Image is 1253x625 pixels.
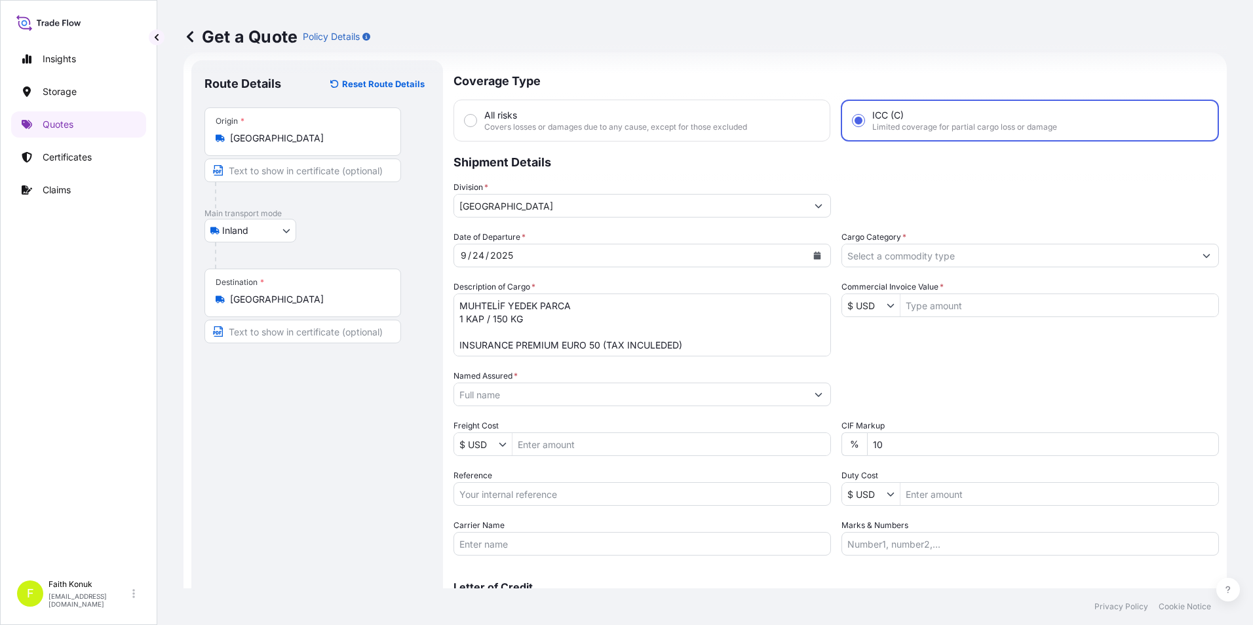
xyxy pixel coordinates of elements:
p: Quotes [43,118,73,131]
input: Enter percentage [867,432,1219,456]
input: Text to appear on certificate [204,159,401,182]
input: Destination [230,293,385,306]
label: Carrier Name [453,519,505,532]
input: All risksCovers losses or damages due to any cause, except for those excluded [465,115,476,126]
a: Certificates [11,144,146,170]
div: Destination [216,277,264,288]
button: Show suggestions [807,383,830,406]
a: Quotes [11,111,146,138]
button: Show suggestions [1195,244,1218,267]
div: day, [471,248,486,263]
div: month, [459,248,468,263]
div: / [486,248,489,263]
p: Letter of Credit [453,582,1219,592]
button: Select transport [204,219,296,242]
label: Duty Cost [841,469,878,482]
button: Calendar [807,245,828,266]
div: / [468,248,471,263]
span: Limited coverage for partial cargo loss or damage [872,122,1057,132]
p: Main transport mode [204,208,430,219]
span: Inland [222,224,248,237]
p: Reset Route Details [342,77,425,90]
span: F [27,587,34,600]
button: Show suggestions [887,299,900,312]
p: Policy Details [303,30,360,43]
input: Select a commodity type [842,244,1195,267]
label: Cargo Category [841,231,906,244]
span: ICC (C) [872,109,904,122]
input: Your internal reference [453,482,831,506]
a: Insights [11,46,146,72]
input: Number1, number2,... [841,532,1219,556]
label: Commercial Invoice Value [841,280,944,294]
span: All risks [484,109,517,122]
input: Duty Cost [842,482,887,506]
label: Division [453,181,488,194]
span: Covers losses or damages due to any cause, except for those excluded [484,122,747,132]
label: CIF Markup [841,419,885,432]
div: % [841,432,867,456]
input: ICC (C)Limited coverage for partial cargo loss or damage [853,115,864,126]
p: Certificates [43,151,92,164]
input: Origin [230,132,385,145]
p: Shipment Details [453,142,1219,181]
input: Type to search division [454,194,807,218]
p: Insights [43,52,76,66]
input: Text to appear on certificate [204,320,401,343]
button: Show suggestions [887,487,900,501]
div: Origin [216,116,244,126]
button: Show suggestions [807,194,830,218]
label: Marks & Numbers [841,519,908,532]
p: [EMAIL_ADDRESS][DOMAIN_NAME] [48,592,130,608]
a: Storage [11,79,146,105]
div: year, [489,248,514,263]
p: Storage [43,85,77,98]
label: Description of Cargo [453,280,535,294]
input: Freight Cost [454,432,499,456]
input: Commercial Invoice Value [842,294,887,317]
input: Full name [454,383,807,406]
p: Claims [43,183,71,197]
a: Claims [11,177,146,203]
input: Enter name [453,532,831,556]
input: Type amount [900,294,1218,317]
input: Enter amount [900,482,1218,506]
label: Reference [453,469,492,482]
button: Reset Route Details [324,73,430,94]
input: Enter amount [512,432,830,456]
a: Privacy Policy [1094,601,1148,612]
p: Faith Konuk [48,579,130,590]
p: Route Details [204,76,281,92]
label: Freight Cost [453,419,499,432]
button: Show suggestions [499,438,512,451]
label: Named Assured [453,369,518,383]
p: Get a Quote [183,26,298,47]
span: Date of Departure [453,231,526,244]
p: Coverage Type [453,60,1219,100]
a: Cookie Notice [1159,601,1211,612]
